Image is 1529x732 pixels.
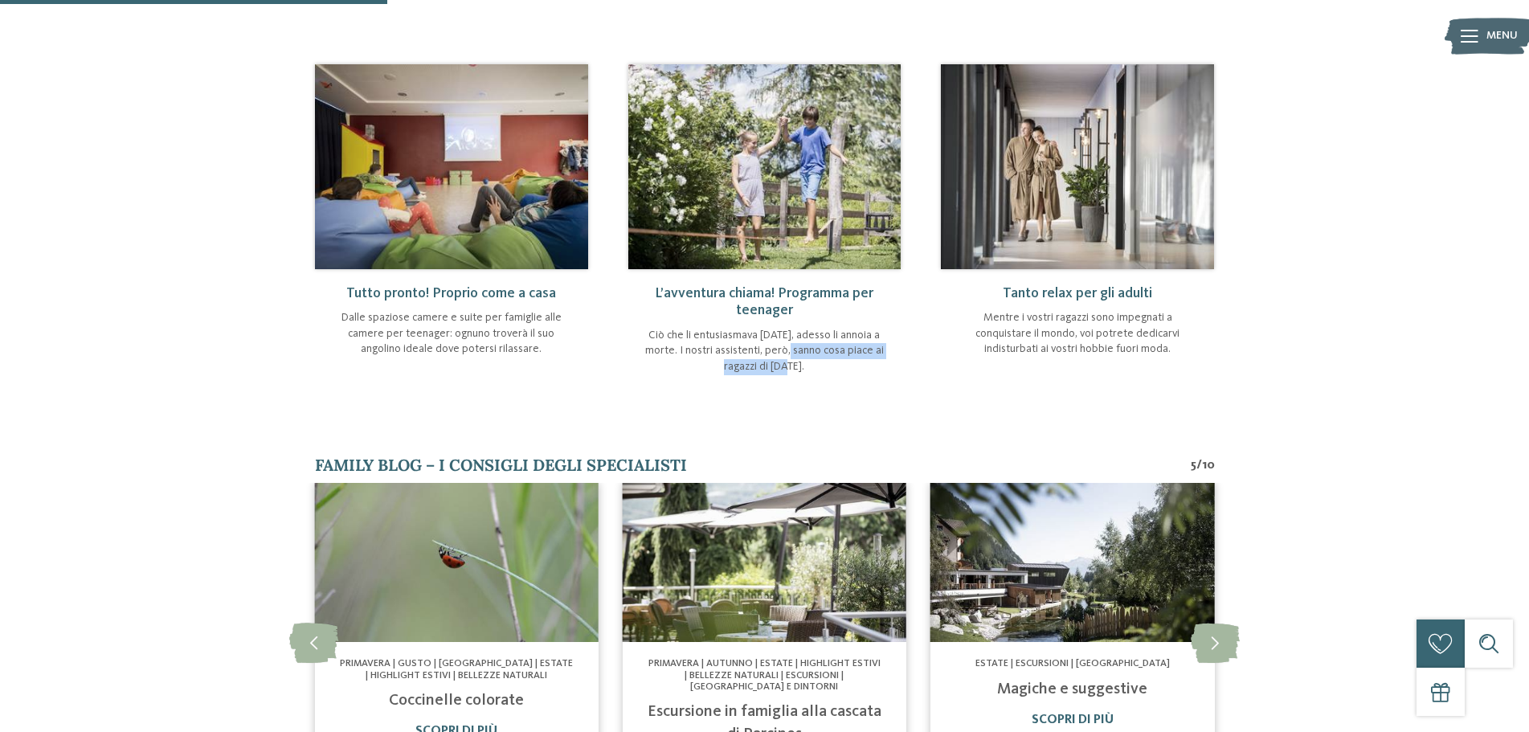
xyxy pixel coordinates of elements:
[644,328,885,375] p: Ciò che li entusiasmava [DATE], adesso li annoia a morte. I nostri assistenti, però, sanno cosa p...
[975,659,1170,669] span: Estate | Escursioni | [GEOGRAPHIC_DATA]
[623,483,906,643] img: Progettate delle vacanze con i vostri figli teenager?
[997,681,1147,697] a: Magiche e suggestive
[648,659,881,692] span: Primavera | Autunno | Estate | Highlight estivi | Bellezze naturali | Escursioni | [GEOGRAPHIC_DA...
[941,64,1214,268] img: Progettate delle vacanze con i vostri figli teenager?
[340,659,573,680] span: Primavera | Gusto | [GEOGRAPHIC_DATA] | Estate | Highlight estivi | Bellezze naturali
[655,286,873,318] span: L’avventura chiama! Programma per teenager
[331,310,572,358] p: Dalle spaziose camere e suite per famiglie alle camere per teenager: ognuno troverà il suo angoli...
[628,64,901,268] img: Progettate delle vacanze con i vostri figli teenager?
[1202,456,1215,474] span: 10
[314,483,598,643] img: Progettate delle vacanze con i vostri figli teenager?
[1003,286,1152,301] span: Tanto relax per gli adulti
[1032,714,1114,726] a: Scopri di più
[1196,456,1202,474] span: /
[315,455,687,475] span: Family Blog – i consigli degli specialisti
[1191,456,1196,474] span: 5
[957,310,1198,358] p: Mentre i vostri ragazzi sono impegnati a conquistare il mondo, voi potrete dedicarvi indisturbati...
[389,693,524,709] a: Coccinelle colorate
[930,483,1214,643] img: Progettate delle vacanze con i vostri figli teenager?
[346,286,556,301] span: Tutto pronto! Proprio come a casa
[315,64,588,268] img: Progettate delle vacanze con i vostri figli teenager?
